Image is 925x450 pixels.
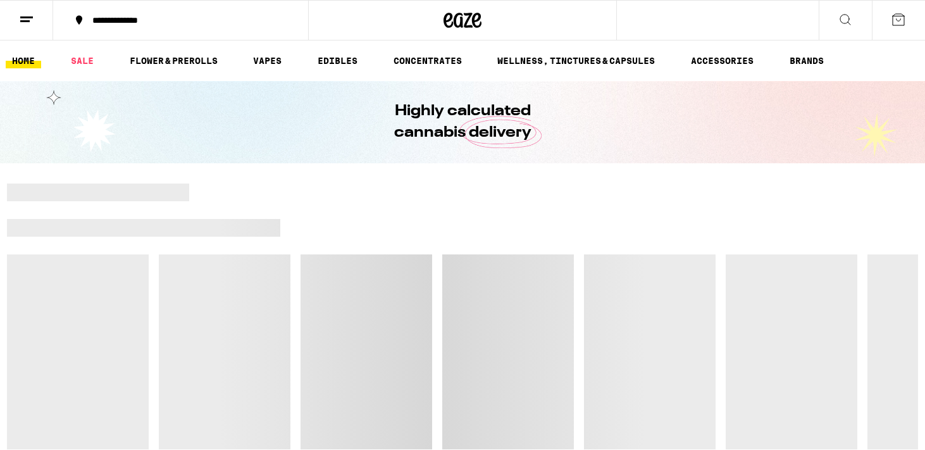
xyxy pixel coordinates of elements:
a: SALE [65,53,100,68]
a: FLOWER & PREROLLS [123,53,224,68]
a: WELLNESS, TINCTURES & CAPSULES [491,53,661,68]
a: VAPES [247,53,288,68]
a: BRANDS [783,53,830,68]
a: ACCESSORIES [685,53,760,68]
h1: Highly calculated cannabis delivery [358,101,567,144]
a: HOME [6,53,41,68]
a: CONCENTRATES [387,53,468,68]
a: EDIBLES [311,53,364,68]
